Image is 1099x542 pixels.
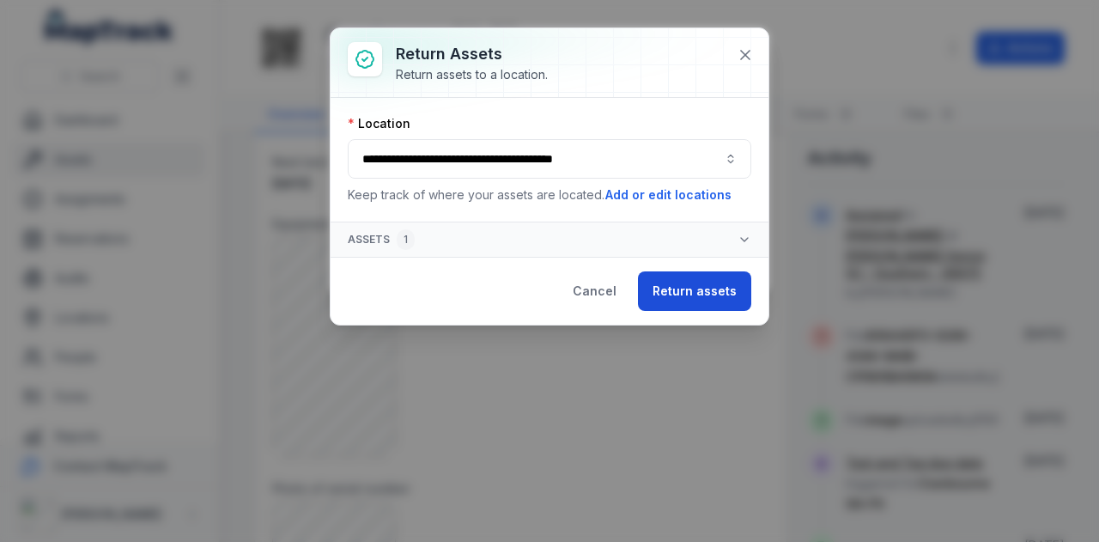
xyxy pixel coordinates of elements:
[558,271,631,311] button: Cancel
[397,229,415,250] div: 1
[348,115,410,132] label: Location
[396,42,548,66] h3: Return assets
[348,229,415,250] span: Assets
[396,66,548,83] div: Return assets to a location.
[604,186,732,204] button: Add or edit locations
[638,271,751,311] button: Return assets
[331,222,768,257] button: Assets1
[348,186,751,204] p: Keep track of where your assets are located.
